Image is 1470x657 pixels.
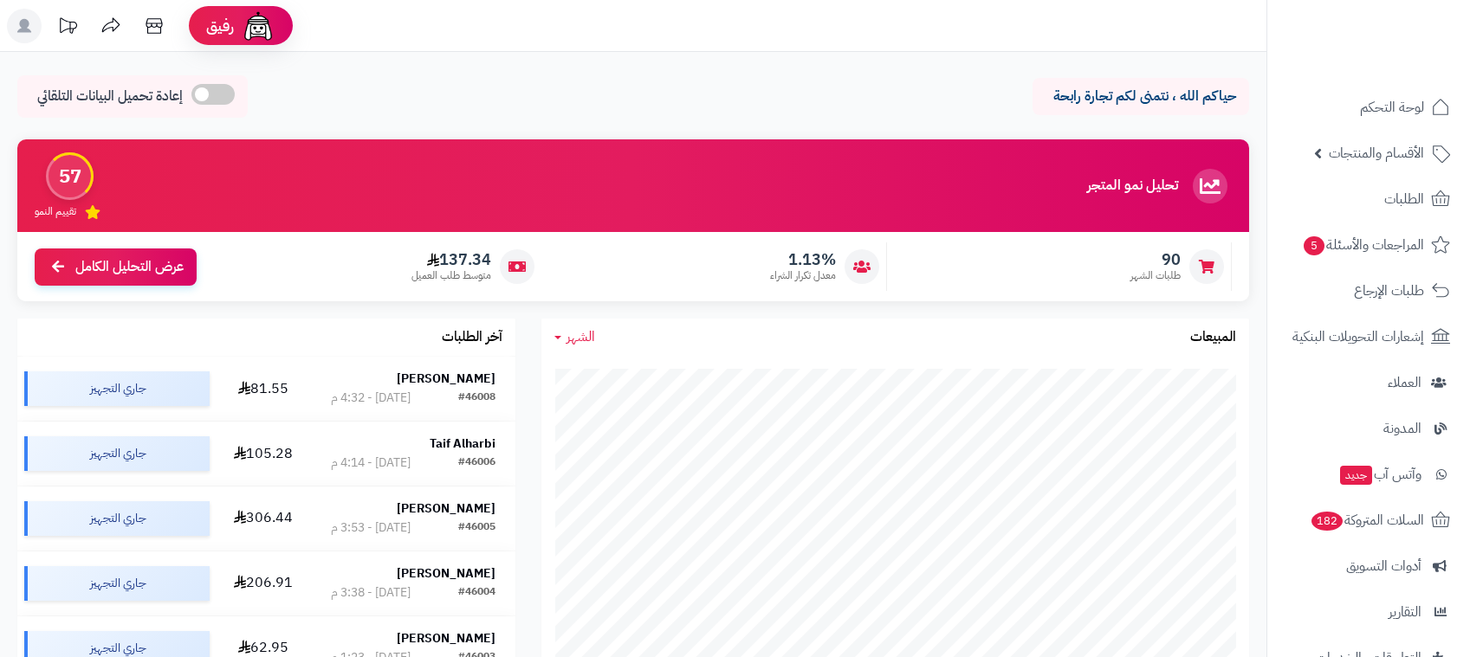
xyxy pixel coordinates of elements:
[1087,178,1178,194] h3: تحليل نمو المتجر
[217,486,312,551] td: 306.44
[35,204,76,219] span: تقييم النمو
[1190,330,1236,345] h3: المبيعات
[35,248,197,286] a: عرض التحليل الكامل
[331,454,411,472] div: [DATE] - 4:14 م
[458,519,495,537] div: #46005
[1310,508,1424,532] span: السلات المتروكة
[770,268,836,283] span: معدل تكرار الشراء
[1278,178,1460,220] a: الطلبات
[1278,87,1460,128] a: لوحة التحكم
[1354,279,1424,303] span: طلبات الإرجاع
[1278,362,1460,403] a: العملاء
[1302,233,1424,257] span: المراجعات والأسئلة
[554,327,595,347] a: الشهر
[1278,224,1460,266] a: المراجعات والأسئلة5
[217,551,312,615] td: 206.91
[37,87,183,106] span: إعادة تحميل البيانات التلقائي
[1340,466,1372,485] span: جديد
[430,435,495,453] strong: Taif Alharbi
[1384,187,1424,211] span: الطلبات
[46,9,89,48] a: تحديثات المنصة
[1130,268,1181,283] span: طلبات الشهر
[1292,325,1424,349] span: إشعارات التحويلات البنكية
[1278,316,1460,357] a: إشعارات التحويلات البنكية
[1360,95,1424,119] span: لوحة التحكم
[1329,141,1424,165] span: الأقسام والمنتجات
[1278,591,1460,633] a: التقارير
[1278,408,1460,449] a: المدونة
[458,584,495,602] div: #46004
[24,436,210,471] div: جاري التجهيز
[1278,270,1460,312] a: طلبات الإرجاع
[442,330,502,345] h3: آخر الطلبات
[331,519,411,537] div: [DATE] - 3:53 م
[397,370,495,388] strong: [PERSON_NAME]
[331,584,411,602] div: [DATE] - 3:38 م
[1388,370,1421,395] span: العملاء
[217,422,312,486] td: 105.28
[458,454,495,472] div: #46006
[1130,250,1181,269] span: 90
[770,250,836,269] span: 1.13%
[1311,511,1344,531] span: 182
[1346,554,1421,578] span: أدوات التسويق
[1046,87,1236,106] p: حياكم الله ، نتمنى لكم تجارة رابحة
[567,326,595,347] span: الشهر
[1278,499,1460,541] a: السلات المتروكة182
[24,371,210,406] div: جاري التجهيز
[397,499,495,518] strong: [PERSON_NAME]
[1383,416,1421,441] span: المدونة
[411,250,491,269] span: 137.34
[411,268,491,283] span: متوسط طلب العميل
[458,390,495,407] div: #46008
[24,566,210,601] div: جاري التجهيز
[75,257,184,277] span: عرض التحليل الكامل
[331,390,411,407] div: [DATE] - 4:32 م
[1352,33,1454,69] img: logo-2.png
[1278,545,1460,587] a: أدوات التسويق
[1278,454,1460,495] a: وآتس آبجديد
[1303,235,1324,255] span: 5
[206,16,234,36] span: رفيق
[397,564,495,583] strong: [PERSON_NAME]
[217,357,312,421] td: 81.55
[397,629,495,647] strong: [PERSON_NAME]
[241,9,275,43] img: ai-face.png
[24,501,210,536] div: جاري التجهيز
[1338,462,1421,486] span: وآتس آب
[1389,600,1421,624] span: التقارير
